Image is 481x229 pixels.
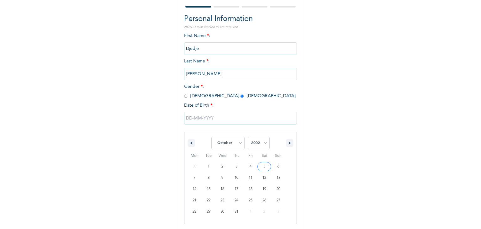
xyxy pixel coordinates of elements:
[193,195,196,206] span: 21
[207,195,210,206] span: 22
[277,161,279,172] span: 6
[257,161,272,172] button: 5
[257,172,272,184] button: 12
[271,172,285,184] button: 13
[243,151,257,161] span: Fri
[193,206,196,217] span: 28
[207,184,210,195] span: 15
[188,151,202,161] span: Mon
[215,206,230,217] button: 30
[221,172,223,184] span: 9
[271,184,285,195] button: 20
[249,172,252,184] span: 11
[184,13,297,25] h2: Personal Information
[277,172,280,184] span: 13
[257,195,272,206] button: 26
[235,206,238,217] span: 31
[193,184,196,195] span: 14
[184,25,297,29] p: NOTE: Fields marked (*) are required
[249,184,252,195] span: 18
[202,161,216,172] button: 1
[220,195,224,206] span: 23
[235,161,237,172] span: 3
[188,195,202,206] button: 21
[184,112,297,125] input: DD-MM-YYYY
[202,184,216,195] button: 15
[184,59,297,76] span: Last Name :
[243,195,257,206] button: 25
[230,172,244,184] button: 10
[221,161,223,172] span: 2
[271,151,285,161] span: Sun
[230,184,244,195] button: 17
[188,172,202,184] button: 7
[202,195,216,206] button: 22
[271,195,285,206] button: 27
[249,195,252,206] span: 25
[202,172,216,184] button: 8
[188,206,202,217] button: 28
[194,172,195,184] span: 7
[184,34,297,51] span: First Name :
[220,184,224,195] span: 16
[215,151,230,161] span: Wed
[277,184,280,195] span: 20
[235,184,238,195] span: 17
[207,206,210,217] span: 29
[257,184,272,195] button: 19
[230,161,244,172] button: 3
[215,161,230,172] button: 2
[262,195,266,206] span: 26
[230,206,244,217] button: 31
[184,42,297,55] input: Enter your first name
[184,68,297,80] input: Enter your last name
[215,195,230,206] button: 23
[208,161,209,172] span: 1
[202,151,216,161] span: Tue
[188,184,202,195] button: 14
[263,161,265,172] span: 5
[215,172,230,184] button: 9
[235,172,238,184] span: 10
[202,206,216,217] button: 29
[271,161,285,172] button: 6
[277,195,280,206] span: 27
[208,172,209,184] span: 8
[220,206,224,217] span: 30
[257,151,272,161] span: Sat
[235,195,238,206] span: 24
[184,102,214,109] span: Date of Birth :
[243,161,257,172] button: 4
[250,161,251,172] span: 4
[243,172,257,184] button: 11
[230,151,244,161] span: Thu
[243,184,257,195] button: 18
[230,195,244,206] button: 24
[184,84,296,98] span: Gender : [DEMOGRAPHIC_DATA] [DEMOGRAPHIC_DATA]
[262,172,266,184] span: 12
[215,184,230,195] button: 16
[262,184,266,195] span: 19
